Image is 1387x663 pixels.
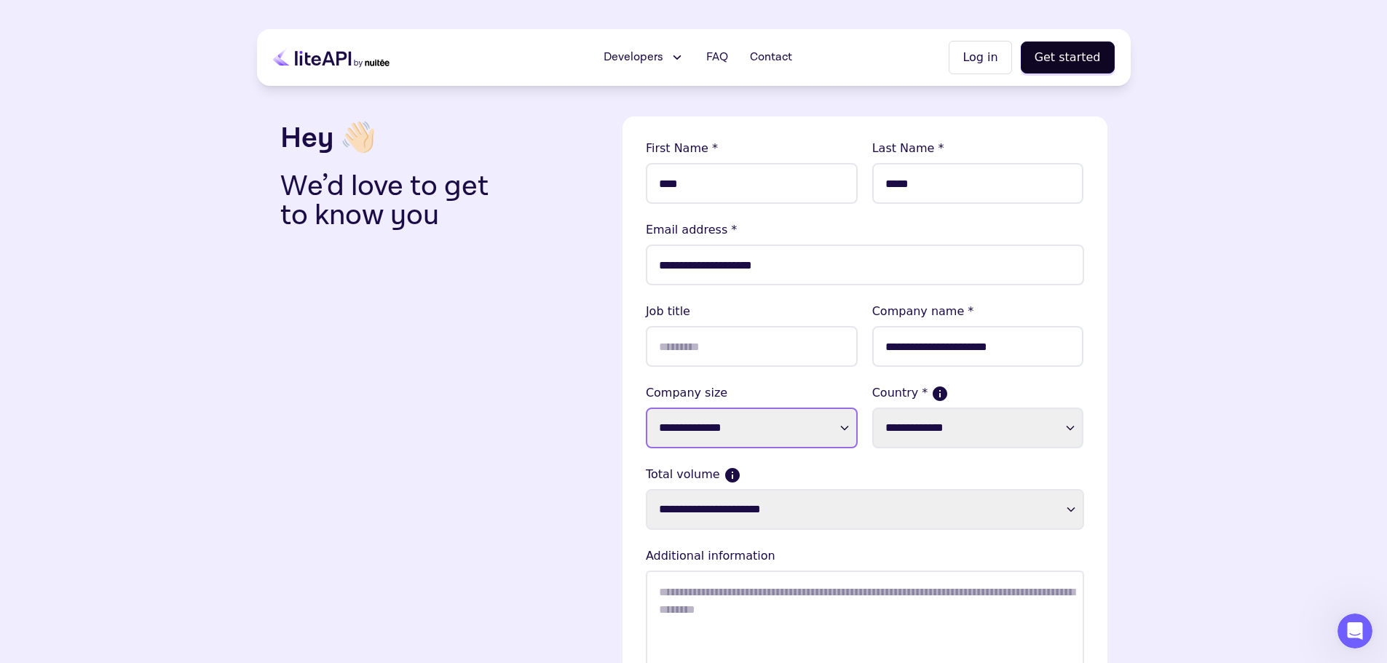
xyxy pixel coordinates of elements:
[646,466,1084,483] label: Total volume
[698,43,737,72] a: FAQ
[741,43,801,72] a: Contact
[949,41,1011,74] button: Log in
[280,172,512,230] p: We’d love to get to know you
[646,140,858,157] lable: First Name *
[604,49,663,66] span: Developers
[933,387,947,400] button: If more than one country, please select where the majority of your sales come from.
[280,116,611,160] h3: Hey 👋🏻
[1337,614,1372,648] iframe: Intercom live chat
[646,303,858,320] lable: Job title
[1021,41,1115,74] button: Get started
[750,49,792,66] span: Contact
[646,547,1084,565] lable: Additional information
[872,140,1084,157] lable: Last Name *
[646,384,858,402] label: Company size
[872,303,1084,320] lable: Company name *
[726,469,739,482] button: Current monthly volume your business makes in USD
[706,49,728,66] span: FAQ
[872,384,1084,402] label: Country *
[646,221,1084,239] lable: Email address *
[595,43,693,72] button: Developers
